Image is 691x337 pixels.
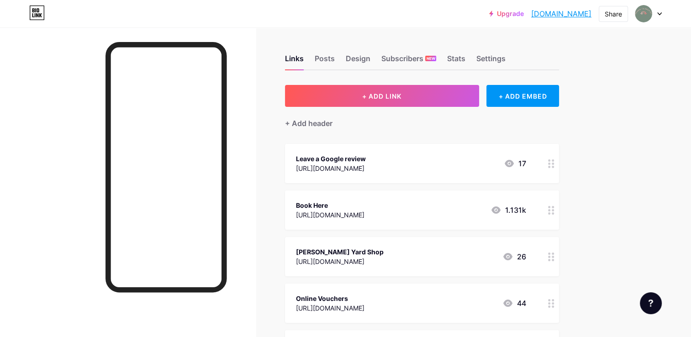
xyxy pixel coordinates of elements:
[491,205,526,216] div: 1.131k
[285,53,304,69] div: Links
[486,85,559,107] div: + ADD EMBED
[296,257,384,266] div: [URL][DOMAIN_NAME]
[296,200,364,210] div: Book Here
[362,92,401,100] span: + ADD LINK
[381,53,436,69] div: Subscribers
[502,251,526,262] div: 26
[489,10,524,17] a: Upgrade
[285,85,479,107] button: + ADD LINK
[346,53,370,69] div: Design
[296,247,384,257] div: [PERSON_NAME] Yard Shop
[427,56,435,61] span: NEW
[476,53,506,69] div: Settings
[531,8,591,19] a: [DOMAIN_NAME]
[605,9,622,19] div: Share
[504,158,526,169] div: 17
[296,154,366,163] div: Leave a Google review
[635,5,652,22] img: renewtherapies
[502,298,526,309] div: 44
[315,53,335,69] div: Posts
[296,303,364,313] div: [URL][DOMAIN_NAME]
[285,118,332,129] div: + Add header
[447,53,465,69] div: Stats
[296,163,366,173] div: [URL][DOMAIN_NAME]
[296,210,364,220] div: [URL][DOMAIN_NAME]
[296,294,364,303] div: Online Vouchers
